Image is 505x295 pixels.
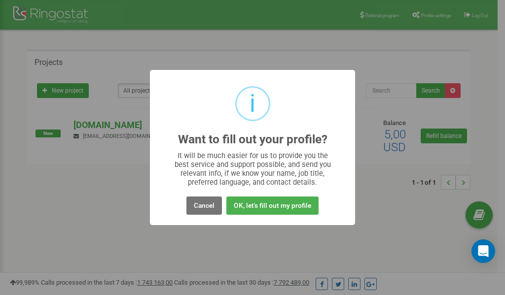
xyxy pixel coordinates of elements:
[250,88,255,120] div: i
[186,197,222,215] button: Cancel
[471,239,495,263] div: Open Intercom Messenger
[226,197,319,215] button: OK, let's fill out my profile
[178,133,327,146] h2: Want to fill out your profile?
[170,151,336,187] div: It will be much easier for us to provide you the best service and support possible, and send you ...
